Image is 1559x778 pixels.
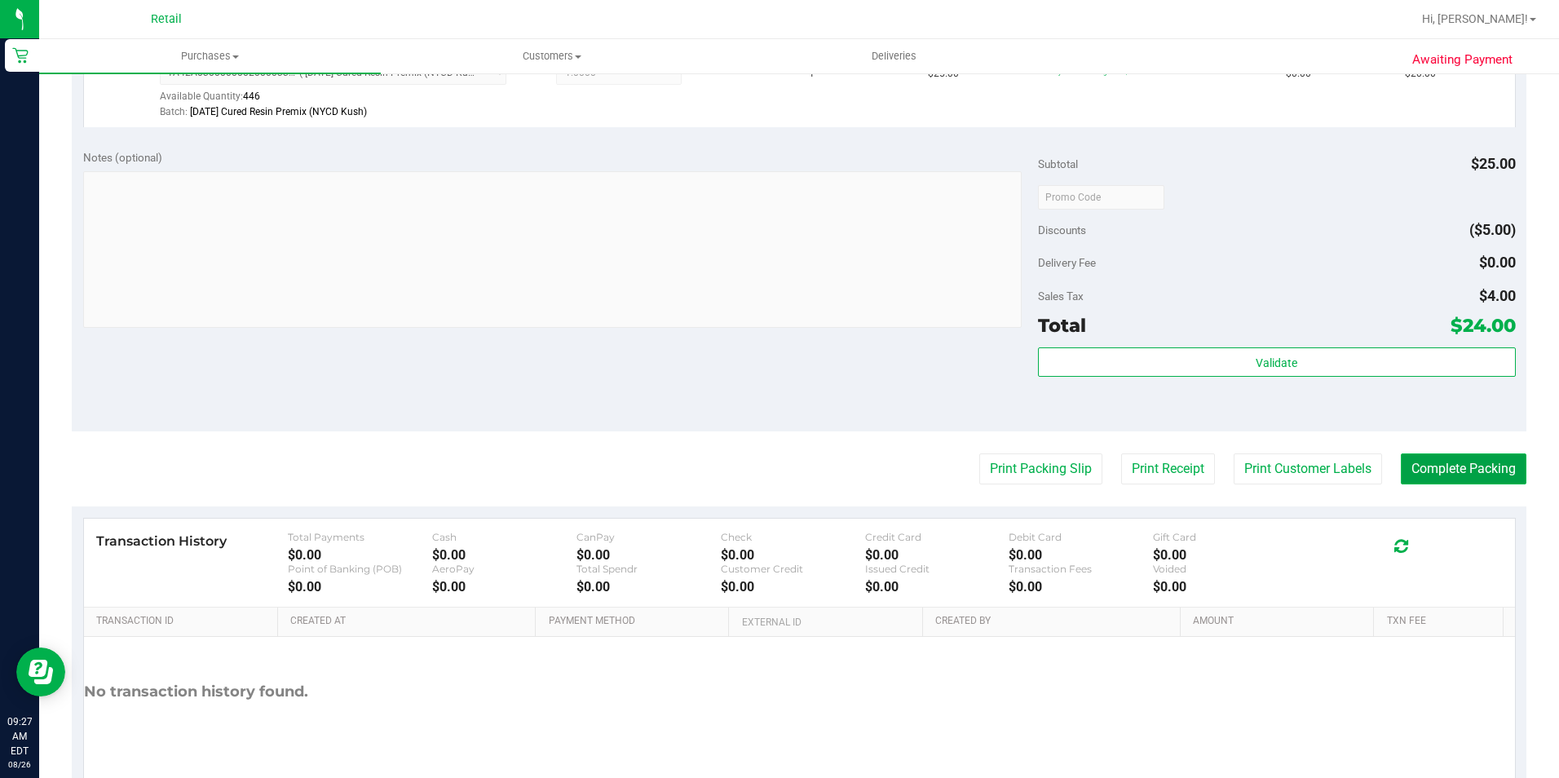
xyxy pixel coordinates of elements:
[576,531,721,543] div: CanPay
[7,714,32,758] p: 09:27 AM EDT
[865,563,1009,575] div: Issued Credit
[1038,157,1078,170] span: Subtotal
[1009,563,1153,575] div: Transaction Fees
[1256,356,1297,369] span: Validate
[1471,155,1516,172] span: $25.00
[288,547,432,563] div: $0.00
[432,579,576,595] div: $0.00
[723,39,1065,73] a: Deliveries
[381,39,722,73] a: Customers
[1009,531,1153,543] div: Debit Card
[1479,254,1516,271] span: $0.00
[190,106,367,117] span: [DATE] Cured Resin Premix (NYCD Kush)
[243,91,260,102] span: 446
[39,49,381,64] span: Purchases
[83,151,162,164] span: Notes (optional)
[850,49,938,64] span: Deliveries
[1038,314,1086,337] span: Total
[576,547,721,563] div: $0.00
[721,563,865,575] div: Customer Credit
[865,579,1009,595] div: $0.00
[576,579,721,595] div: $0.00
[865,531,1009,543] div: Credit Card
[549,615,723,628] a: Payment Method
[151,12,182,26] span: Retail
[290,615,529,628] a: Created At
[1009,547,1153,563] div: $0.00
[7,758,32,771] p: 08/26
[288,579,432,595] div: $0.00
[1153,531,1297,543] div: Gift Card
[1038,256,1096,269] span: Delivery Fee
[432,531,576,543] div: Cash
[288,531,432,543] div: Total Payments
[1038,215,1086,245] span: Discounts
[1009,579,1153,595] div: $0.00
[12,47,29,64] inline-svg: Retail
[1153,547,1297,563] div: $0.00
[1038,290,1084,303] span: Sales Tax
[1153,579,1297,595] div: $0.00
[865,547,1009,563] div: $0.00
[1121,453,1215,484] button: Print Receipt
[1193,615,1367,628] a: Amount
[721,579,865,595] div: $0.00
[1469,221,1516,238] span: ($5.00)
[16,648,65,696] iframe: Resource center
[935,615,1174,628] a: Created By
[160,85,525,117] div: Available Quantity:
[576,563,721,575] div: Total Spendr
[979,453,1102,484] button: Print Packing Slip
[288,563,432,575] div: Point of Banking (POB)
[84,637,308,747] div: No transaction history found.
[721,531,865,543] div: Check
[432,547,576,563] div: $0.00
[1038,347,1516,377] button: Validate
[1153,563,1297,575] div: Voided
[1401,453,1526,484] button: Complete Packing
[96,615,272,628] a: Transaction ID
[721,547,865,563] div: $0.00
[1479,287,1516,304] span: $4.00
[382,49,722,64] span: Customers
[160,106,188,117] span: Batch:
[728,608,921,637] th: External ID
[1412,51,1513,69] span: Awaiting Payment
[1387,615,1497,628] a: Txn Fee
[1422,12,1528,25] span: Hi, [PERSON_NAME]!
[1451,314,1516,337] span: $24.00
[1038,185,1164,210] input: Promo Code
[39,39,381,73] a: Purchases
[1234,453,1382,484] button: Print Customer Labels
[432,563,576,575] div: AeroPay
